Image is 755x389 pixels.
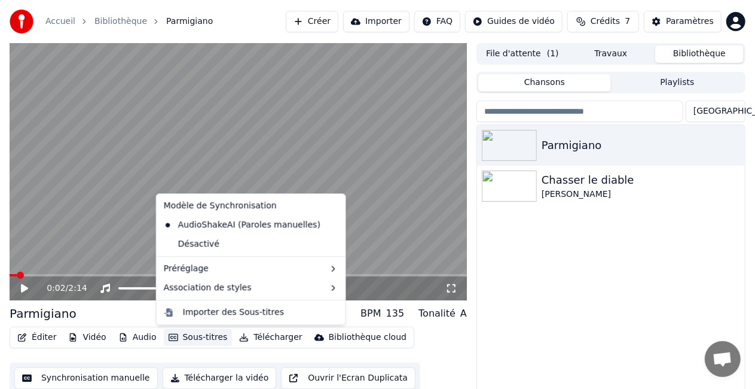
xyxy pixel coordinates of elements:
[286,11,338,32] button: Créer
[666,16,714,28] div: Paramètres
[281,367,415,389] button: Ouvrir l'Ecran Duplicata
[542,172,740,189] div: Chasser le diable
[329,332,406,344] div: Bibliothèque cloud
[63,329,111,346] button: Vidéo
[542,137,740,154] div: Parmigiano
[644,11,722,32] button: Paramètres
[625,16,630,28] span: 7
[611,74,744,92] button: Playlists
[343,11,409,32] button: Importer
[159,259,343,278] div: Préréglage
[45,16,213,28] nav: breadcrumb
[478,74,611,92] button: Chansons
[159,235,343,254] div: Désactivé
[13,329,61,346] button: Éditer
[705,341,741,377] div: Ouvrir le chat
[68,282,87,294] span: 2:14
[47,282,75,294] div: /
[591,16,620,28] span: Crédits
[542,189,740,200] div: [PERSON_NAME]
[567,11,639,32] button: Crédits7
[234,329,307,346] button: Télécharger
[547,48,559,60] span: ( 1 )
[655,45,744,63] button: Bibliothèque
[478,45,567,63] button: File d'attente
[164,329,233,346] button: Sous-titres
[94,16,147,28] a: Bibliothèque
[159,278,343,297] div: Association de styles
[10,10,33,34] img: youka
[460,306,467,321] div: A
[360,306,381,321] div: BPM
[166,16,213,28] span: Parmigiano
[10,305,77,322] div: Parmigiano
[414,11,460,32] button: FAQ
[159,196,343,215] div: Modèle de Synchronisation
[183,306,284,318] div: Importer des Sous-titres
[386,306,405,321] div: 135
[14,367,158,389] button: Synchronisation manuelle
[418,306,456,321] div: Tonalité
[47,282,65,294] span: 0:02
[159,215,325,235] div: AudioShakeAI (Paroles manuelles)
[45,16,75,28] a: Accueil
[163,367,277,389] button: Télécharger la vidéo
[465,11,563,32] button: Guides de vidéo
[114,329,161,346] button: Audio
[567,45,655,63] button: Travaux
